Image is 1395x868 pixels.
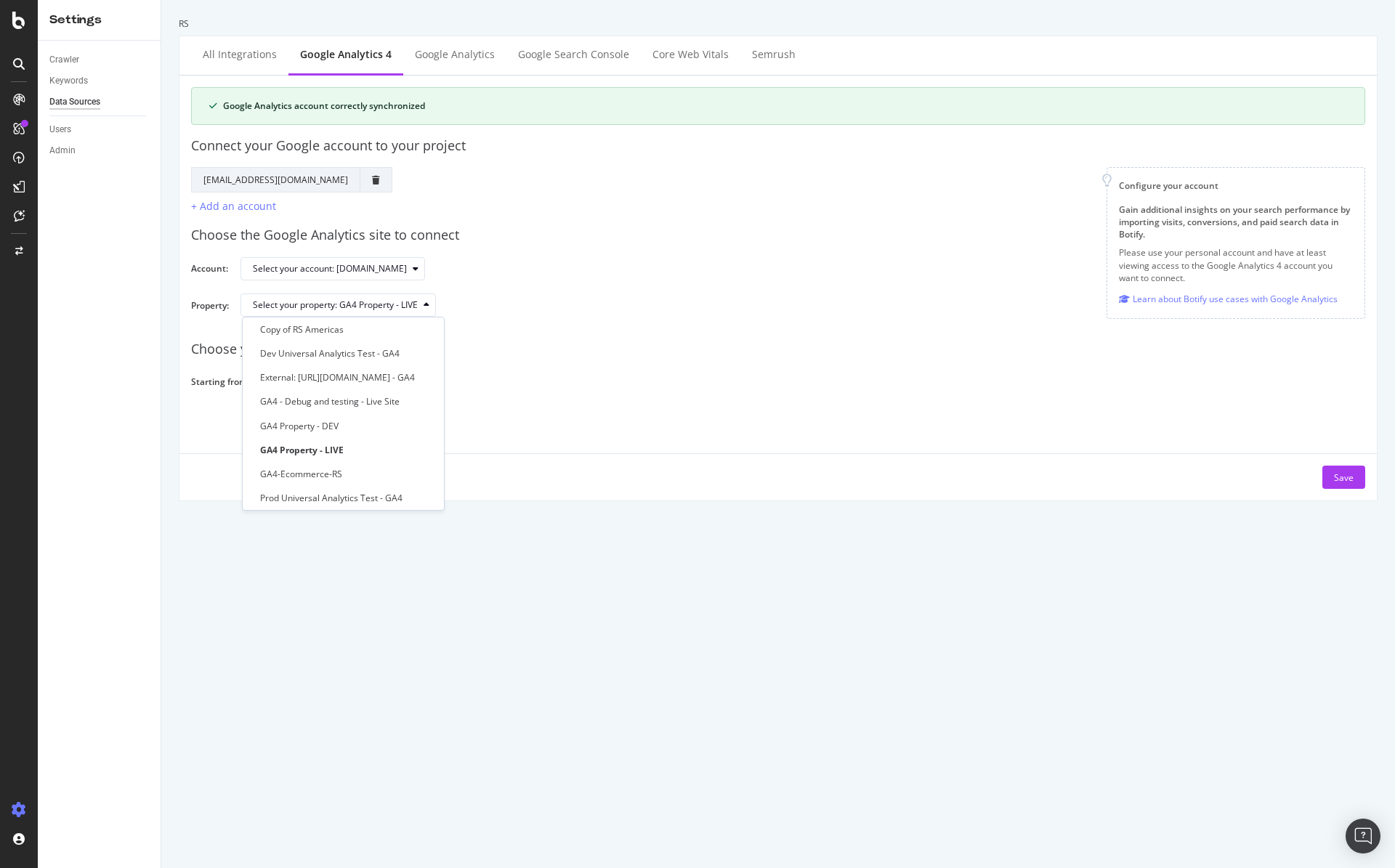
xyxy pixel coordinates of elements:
div: Configure your account [1119,179,1353,192]
div: Google Analytics 4 [300,47,392,62]
button: Select your property: GA4 Property - LIVE [240,293,436,317]
button: Select your account: [DOMAIN_NAME] [240,257,425,280]
div: Save [1334,471,1354,484]
a: Crawler [49,52,150,68]
div: Prod Universal Analytics Test - GA4 [260,492,403,504]
button: + Add an account [191,198,276,214]
div: Connect your Google account to your project [191,137,1365,155]
div: Settings [49,12,149,28]
div: Crawler [49,52,79,68]
div: Core Web Vitals [652,47,729,62]
div: GA4 - Debug and testing - Live Site [260,395,400,407]
label: Account: [191,262,229,278]
td: [EMAIL_ADDRESS][DOMAIN_NAME] [192,167,360,192]
div: External: [URL][DOMAIN_NAME] - GA4 [260,371,415,384]
p: Please use your personal account and have at least viewing access to the Google Analytics 4 accou... [1119,246,1353,283]
div: All integrations [203,47,277,62]
div: trash [372,176,380,184]
div: + Add an account [191,199,276,213]
div: RS [179,17,1378,30]
div: Data Sources [49,94,100,110]
div: Select your account: [DOMAIN_NAME] [253,264,407,273]
div: Gain additional insights on your search performance by importing visits, conversions, and paid se... [1119,203,1353,240]
div: Copy of RS Americas [260,323,344,336]
div: GA4-Ecommerce-RS [260,468,342,480]
div: Google Analytics account correctly synchronized [223,100,1347,113]
div: Google Search Console [518,47,629,62]
label: Property: [191,299,229,325]
div: Keywords [49,73,88,89]
div: Open Intercom Messenger [1346,819,1380,853]
label: Starting from: [191,376,249,392]
a: Admin [49,143,150,158]
div: Choose your data history start date [191,340,1365,359]
button: Save [1322,466,1365,489]
div: GA4 Property - DEV [260,420,339,432]
div: Select your property: GA4 Property - LIVE [253,301,418,309]
div: Semrush [752,47,796,62]
div: Dev Universal Analytics Test - GA4 [260,347,400,360]
div: GA4 Property - LIVE [260,444,344,456]
div: Users [49,122,71,137]
div: Choose the Google Analytics site to connect [191,226,1365,245]
div: Admin [49,143,76,158]
a: Keywords [49,73,150,89]
div: Google Analytics [415,47,495,62]
a: Data Sources [49,94,150,110]
a: Users [49,122,150,137]
a: Learn about Botify use cases with Google Analytics [1119,291,1338,307]
div: success banner [191,87,1365,125]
